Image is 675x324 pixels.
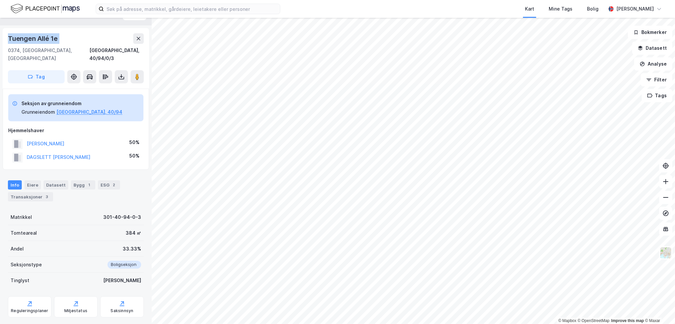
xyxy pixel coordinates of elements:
button: Filter [641,73,672,86]
div: Eiere [24,180,41,190]
div: Grunneiendom [21,108,55,116]
div: Bolig [587,5,598,13]
div: Kontrollprogram for chat [642,292,675,324]
div: 33.33% [123,245,141,253]
div: Seksjonstype [11,261,42,269]
button: Tag [8,70,65,83]
div: ESG [98,180,120,190]
button: Tags [642,89,672,102]
div: Mine Tags [549,5,572,13]
div: 301-40-94-0-3 [103,213,141,221]
div: Miljøstatus [64,308,87,313]
div: Hjemmelshaver [8,127,143,134]
div: 1 [86,182,93,188]
div: Datasett [44,180,68,190]
div: 50% [129,152,139,160]
div: [GEOGRAPHIC_DATA], 40/94/0/3 [89,46,144,62]
div: Info [8,180,22,190]
div: Tinglyst [11,277,29,284]
div: Tomteareal [11,229,37,237]
a: Mapbox [558,318,576,323]
div: Tuengen Allé 1e [8,33,59,44]
div: [PERSON_NAME] [103,277,141,284]
button: Bokmerker [628,26,672,39]
img: logo.f888ab2527a4732fd821a326f86c7f29.svg [11,3,80,15]
div: Kart [525,5,534,13]
div: Bygg [71,180,95,190]
iframe: Chat Widget [642,292,675,324]
div: Andel [11,245,24,253]
a: Improve this map [611,318,644,323]
a: OpenStreetMap [578,318,610,323]
div: Reguleringsplaner [11,308,48,313]
div: Matrikkel [11,213,32,221]
div: 2 [111,182,117,188]
button: [GEOGRAPHIC_DATA], 40/94 [56,108,122,116]
div: 384 ㎡ [126,229,141,237]
div: Transaksjoner [8,192,53,201]
input: Søk på adresse, matrikkel, gårdeiere, leietakere eller personer [104,4,280,14]
div: [PERSON_NAME] [616,5,654,13]
div: Saksinnsyn [111,308,134,313]
img: Z [660,247,672,259]
button: Datasett [632,42,672,55]
div: 0374, [GEOGRAPHIC_DATA], [GEOGRAPHIC_DATA] [8,46,89,62]
div: 50% [129,138,139,146]
div: Seksjon av grunneiendom [21,100,122,107]
button: Analyse [634,57,672,71]
div: 3 [44,193,50,200]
